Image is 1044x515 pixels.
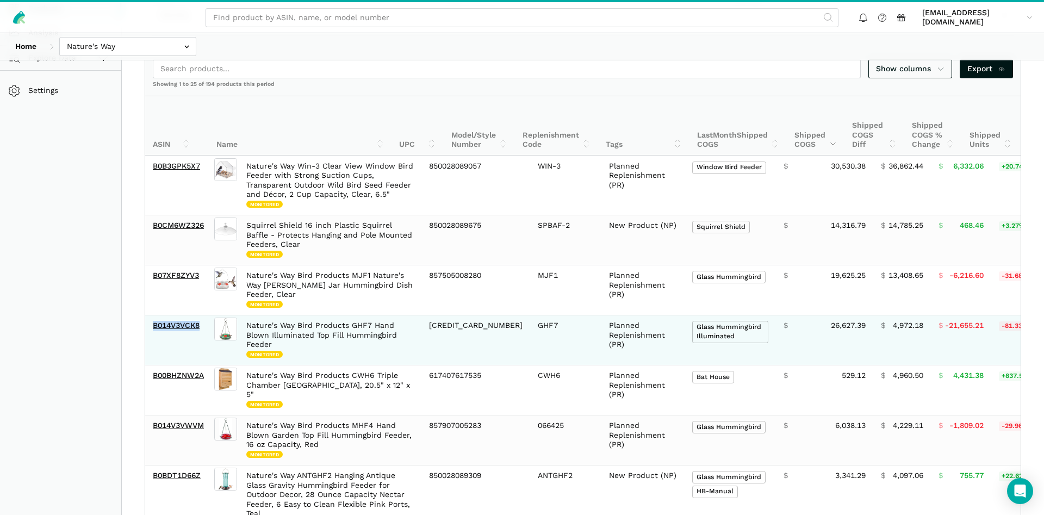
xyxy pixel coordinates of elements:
th: Replenishment Code: activate to sort column ascending [515,96,598,156]
span: Monitored [246,451,283,458]
span: $ [939,471,943,481]
input: Nature's Way [59,37,196,56]
td: Planned Replenishment (PR) [601,315,685,365]
span: $ [939,271,943,281]
span: +20.74% [999,162,1032,172]
td: Planned Replenishment (PR) [601,365,685,415]
span: 4,960.50 [893,371,923,381]
span: Glass Hummingbird Illuminated [692,321,768,343]
span: $ [784,371,788,381]
span: $ [881,271,885,281]
td: 850028089057 [421,156,530,215]
th: Model/Style Number: activate to sort column ascending [444,96,515,156]
span: $ [881,371,885,381]
span: $ [881,421,885,431]
img: Squirrel Shield 16 inch Plastic Squirrel Baffle - Protects Hanging and Pole Mounted Feeders, Clear [214,218,237,240]
span: Monitored [246,301,283,308]
a: [EMAIL_ADDRESS][DOMAIN_NAME] [918,6,1036,29]
a: B00BHZNW2A [153,371,204,380]
span: Squirrel Shield [692,221,750,233]
th: Shipped Units: activate to sort column ascending [962,96,1020,156]
a: B0BDT1D66Z [153,471,201,480]
img: Nature's Way Win-3 Clear View Window Bird Feeder with Strong Suction Cups, Transparent Outdoor Wi... [214,158,237,181]
div: Open Intercom Messenger [1007,478,1033,504]
div: Showing 1 to 25 of 194 products this period [145,80,1021,96]
img: Nature's Way Bird Products GHF7 Hand Blown Illuminated Top Fill Hummingbird Feeder [214,318,237,340]
td: Planned Replenishment (PR) [601,415,685,465]
span: Monitored [246,401,283,408]
span: $ [881,221,885,231]
a: Export [960,59,1014,78]
span: $ [939,221,943,231]
span: 4,097.06 [893,471,923,481]
span: 6,038.13 [835,421,866,431]
span: -1,809.02 [949,421,984,431]
span: [EMAIL_ADDRESS][DOMAIN_NAME] [922,8,1023,27]
span: Monitored [246,251,283,258]
span: -6,216.60 [949,271,984,281]
input: Find product by ASIN, name, or model number [206,8,838,27]
a: B0CM6WZ326 [153,221,204,229]
span: Show columns [876,63,944,75]
span: 529.12 [842,371,866,381]
span: Monitored [246,201,283,208]
span: $ [784,321,788,331]
td: Nature's Way Bird Products MJF1 Nature's Way [PERSON_NAME] Jar Hummingbird Dish Feeder, Clear [239,265,421,315]
td: [CREDIT_CARD_NUMBER] [421,315,530,365]
td: MJF1 [530,265,601,315]
td: Squirrel Shield 16 inch Plastic Squirrel Baffle - Protects Hanging and Pole Mounted Feeders, Clear [239,215,421,265]
input: Search products... [153,59,861,78]
span: HB-Manual [692,486,738,498]
span: $ [881,162,885,171]
span: 468.46 [960,221,984,231]
td: CWH6 [530,365,601,415]
span: 4,972.18 [893,321,923,331]
span: 14,316.79 [831,221,866,231]
span: $ [939,371,943,381]
span: $ [881,471,885,481]
td: 617407617535 [421,365,530,415]
td: New Product (NP) [601,215,685,265]
span: Month [713,131,737,139]
span: $ [784,271,788,281]
th: Tags: activate to sort column ascending [598,96,689,156]
span: $ [939,421,943,431]
span: 755.77 [960,471,984,481]
td: Nature's Way Bird Products CWH6 Triple Chamber [GEOGRAPHIC_DATA], 20.5" x 12" x 5" [239,365,421,415]
td: Nature's Way Bird Products GHF7 Hand Blown Illuminated Top Fill Hummingbird Feeder [239,315,421,365]
span: Export [967,63,1006,75]
span: 6,332.06 [953,162,984,171]
th: Shipped COGS: activate to sort column ascending [787,96,845,156]
span: Monitored [246,351,283,358]
td: WIN-3 [530,156,601,215]
span: Glass Hummingbird [692,471,766,483]
a: B07XF8ZYV3 [153,271,199,280]
img: Nature's Way ANTGHF2 Hanging Antique Glass Gravity Hummingbird Feeder for Outdoor Decor, 28 Ounce... [214,468,237,491]
span: +22.62% [999,471,1032,481]
img: Nature's Way Bird Products MHF4 Hand Blown Garden Top Fill Hummingbird Feeder, 16 oz Capacity, Red [214,418,237,440]
span: 4,229.11 [893,421,923,431]
th: Shipped COGS Diff: activate to sort column ascending [844,96,904,156]
td: 850028089675 [421,215,530,265]
th: Last Shipped COGS: activate to sort column ascending [689,96,787,156]
img: Nature's Way Bird Products CWH6 Triple Chamber Cedar Bat House, 20.5 [214,368,237,390]
span: -29.96% [999,421,1031,431]
span: 3,341.29 [835,471,866,481]
span: $ [939,162,943,171]
a: Show columns [868,59,952,78]
span: 13,408.65 [888,271,923,281]
span: 30,530.38 [831,162,866,171]
span: 36,862.44 [888,162,923,171]
span: $ [784,162,788,171]
span: +837.50% [999,371,1036,381]
img: Nature's Way Bird Products MJF1 Nature's Way Mason Jar Hummingbird Dish Feeder, Clear [214,268,237,290]
span: $ [881,321,885,331]
th: Name: activate to sort column ascending [209,96,391,156]
a: B014V3VWVM [153,421,204,430]
td: Nature's Way Win-3 Clear View Window Bird Feeder with Strong Suction Cups, Transparent Outdoor Wi... [239,156,421,215]
th: UPC: activate to sort column ascending [391,96,443,156]
th: Shipped COGS % Change: activate to sort column ascending [904,96,962,156]
span: $ [784,421,788,431]
td: GHF7 [530,315,601,365]
span: -31.68% [999,271,1031,281]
